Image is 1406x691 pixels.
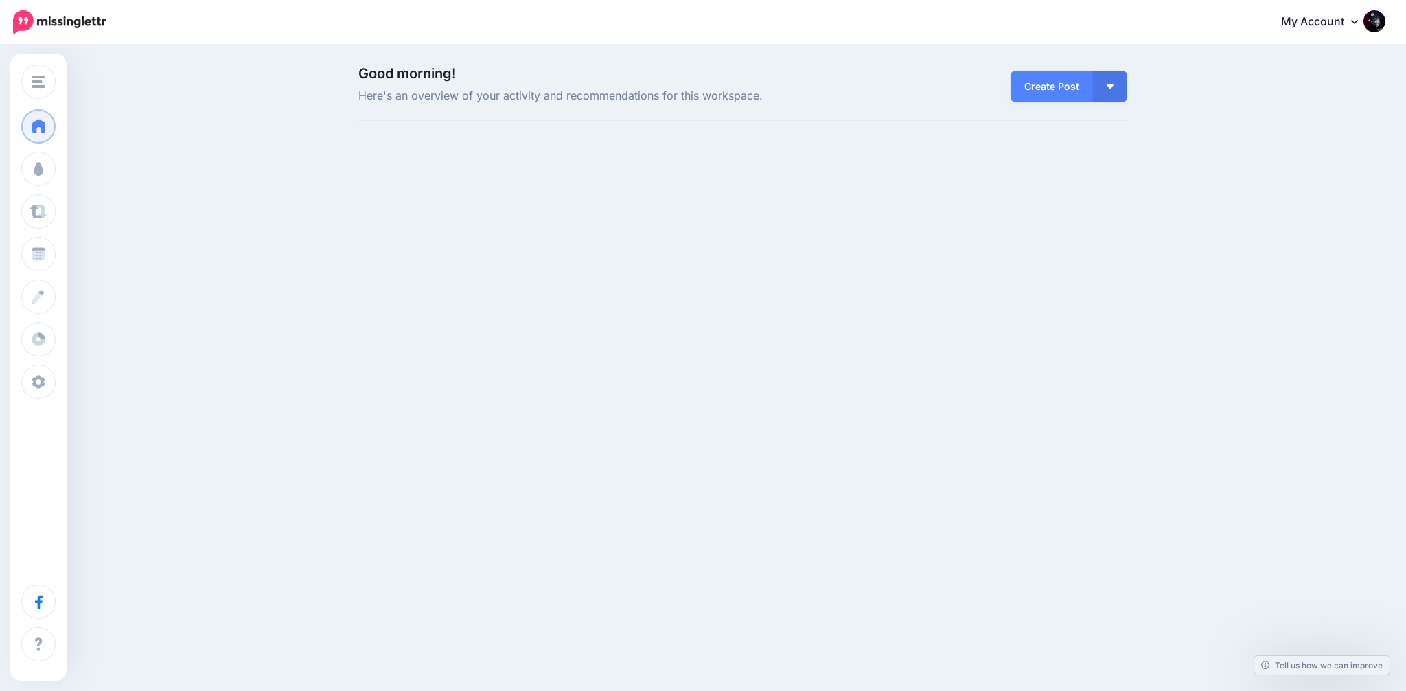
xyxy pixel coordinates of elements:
[1267,5,1385,39] a: My Account
[32,76,45,88] img: menu.png
[358,65,456,82] span: Good morning!
[13,10,106,34] img: Missinglettr
[1011,71,1093,102] a: Create Post
[1107,84,1114,89] img: arrow-down-white.png
[358,87,864,105] span: Here's an overview of your activity and recommendations for this workspace.
[1254,656,1390,675] a: Tell us how we can improve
